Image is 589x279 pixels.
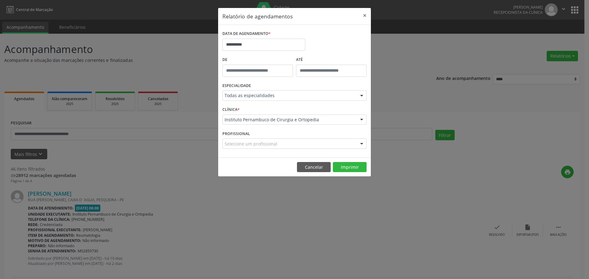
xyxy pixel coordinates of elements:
[225,141,277,147] span: Selecione um profissional
[222,29,271,39] label: DATA DE AGENDAMENTO
[222,129,250,138] label: PROFISSIONAL
[297,162,331,172] button: Cancelar
[222,81,251,91] label: ESPECIALIDADE
[359,8,371,23] button: Close
[222,105,240,115] label: CLÍNICA
[222,55,293,65] label: De
[296,55,367,65] label: ATÉ
[225,92,354,99] span: Todas as especialidades
[225,117,354,123] span: Instituto Pernambuco de Cirurgia e Ortopedia
[222,12,293,20] h5: Relatório de agendamentos
[333,162,367,172] button: Imprimir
